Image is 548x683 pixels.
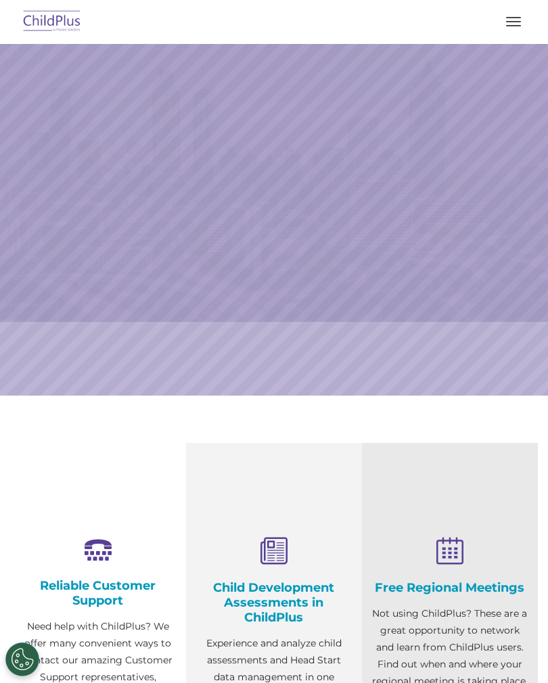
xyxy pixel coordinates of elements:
[20,578,176,608] h4: Reliable Customer Support
[196,580,352,625] h4: Child Development Assessments in ChildPlus
[20,6,84,38] img: ChildPlus by Procare Solutions
[372,207,467,231] a: Learn More
[5,642,39,676] button: Cookies Settings
[372,580,528,595] h4: Free Regional Meetings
